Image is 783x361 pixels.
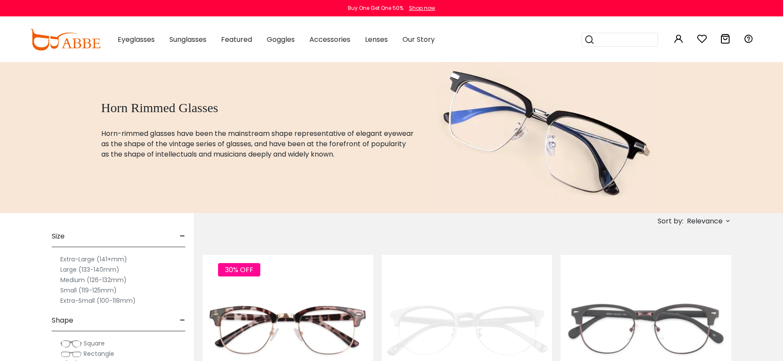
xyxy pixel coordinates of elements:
span: 30% OFF [218,263,260,276]
span: Sort by: [658,216,683,226]
label: Small (119-125mm) [60,285,117,295]
span: Shape [52,310,73,331]
label: Extra-Small (100-118mm) [60,295,136,306]
span: Rectangle [84,349,114,358]
h1: Horn Rimmed Glasses [101,100,415,116]
span: Square [84,339,105,348]
span: Accessories [309,35,350,44]
span: Featured [221,35,252,44]
label: Extra-Large (141+mm) [60,254,127,264]
span: Our Story [402,35,435,44]
p: Horn-rimmed glasses have been the mainstream shape representative of elegant eyewear as the shape... [101,129,415,160]
a: Shop now [405,4,435,12]
label: Medium (126-132mm) [60,275,127,285]
div: Buy One Get One 50% [348,4,403,12]
img: horn rimmed glasses [436,62,655,213]
span: Eyeglasses [118,35,155,44]
img: Square.png [60,339,82,348]
span: Relevance [687,213,723,229]
span: - [180,226,185,247]
span: Lenses [365,35,388,44]
img: Rectangle.png [60,350,82,358]
div: Shop now [409,4,435,12]
span: Size [52,226,65,247]
label: Large (133-140mm) [60,264,119,275]
img: abbeglasses.com [30,29,100,50]
span: Sunglasses [169,35,206,44]
span: - [180,310,185,331]
span: Goggles [267,35,295,44]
